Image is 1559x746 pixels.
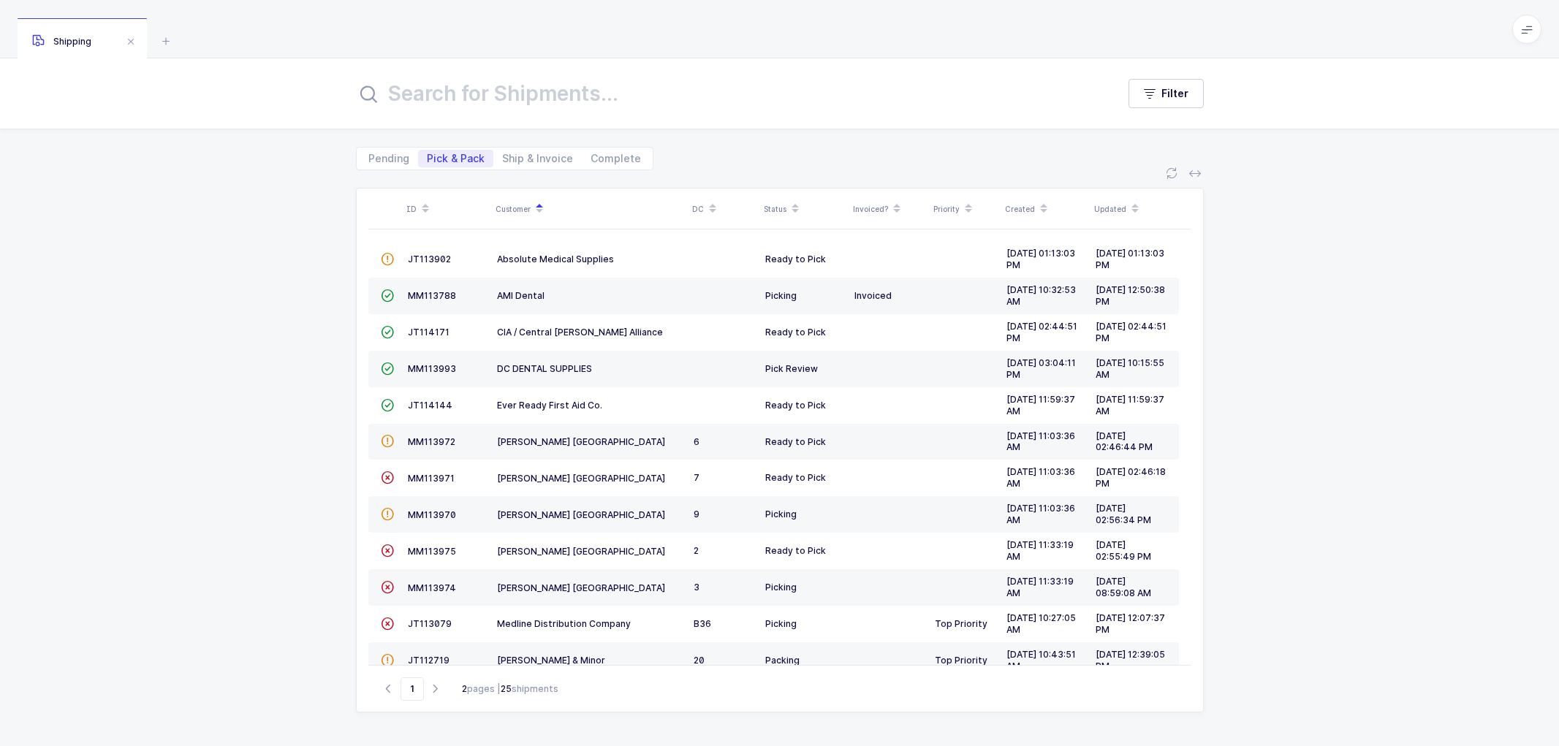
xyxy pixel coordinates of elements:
[1096,248,1164,270] span: [DATE] 01:13:03 PM
[765,618,797,629] span: Picking
[497,436,665,447] span: [PERSON_NAME] [GEOGRAPHIC_DATA]
[32,36,91,47] span: Shipping
[764,197,844,221] div: Status
[497,546,665,557] span: [PERSON_NAME] [GEOGRAPHIC_DATA]
[694,436,699,447] span: 6
[1006,612,1076,635] span: [DATE] 10:27:05 AM
[381,472,394,483] span: 
[408,582,456,593] span: MM113974
[854,290,923,302] div: Invoiced
[408,546,456,557] span: MM113975
[381,509,394,519] span: 
[765,582,797,593] span: Picking
[765,290,797,301] span: Picking
[1096,576,1151,598] span: [DATE] 08:59:08 AM
[497,254,614,264] span: Absolute Medical Supplies
[496,197,683,221] div: Customer
[1005,197,1085,221] div: Created
[408,618,452,629] span: JT113079
[381,435,394,446] span: 
[1096,357,1164,380] span: [DATE] 10:15:55 AM
[408,436,455,447] span: MM113972
[765,655,800,666] span: Packing
[381,545,394,556] span: 
[765,436,826,447] span: Ready to Pick
[408,400,452,411] span: JT114144
[765,363,818,374] span: Pick Review
[368,153,409,164] span: Pending
[497,473,665,484] span: [PERSON_NAME] [GEOGRAPHIC_DATA]
[408,473,455,484] span: MM113971
[1096,466,1166,489] span: [DATE] 02:46:18 PM
[1161,86,1188,101] span: Filter
[765,545,826,556] span: Ready to Pick
[1006,394,1075,416] span: [DATE] 11:59:37 AM
[1096,394,1164,416] span: [DATE] 11:59:37 AM
[694,618,711,629] span: B36
[408,290,456,301] span: MM113788
[406,197,487,221] div: ID
[694,582,699,593] span: 3
[694,509,699,519] span: 9
[497,400,602,411] span: Ever Ready First Aid Co.
[497,618,631,629] span: Medline Distribution Company
[427,153,485,164] span: Pick & Pack
[1006,576,1074,598] span: [DATE] 11:33:19 AM
[765,254,826,264] span: Ready to Pick
[935,618,987,629] span: Top Priority
[502,153,573,164] span: Ship & Invoice
[765,327,826,338] span: Ready to Pick
[381,254,394,264] span: 
[1006,430,1075,453] span: [DATE] 11:03:36 AM
[694,545,699,556] span: 2
[401,677,424,701] span: Go to
[1096,503,1151,525] span: [DATE] 02:56:34 PM
[1006,649,1076,671] span: [DATE] 10:43:51 AM
[1096,612,1165,635] span: [DATE] 12:07:37 PM
[462,682,558,696] div: pages | shipments
[1094,197,1175,221] div: Updated
[497,509,665,520] span: [PERSON_NAME] [GEOGRAPHIC_DATA]
[381,327,394,338] span: 
[694,472,699,483] span: 7
[501,683,512,694] b: 25
[381,618,394,629] span: 
[408,327,450,338] span: JT114171
[497,582,665,593] span: [PERSON_NAME] [GEOGRAPHIC_DATA]
[933,197,996,221] div: Priority
[497,327,663,338] span: CIA / Central [PERSON_NAME] Alliance
[853,197,925,221] div: Invoiced?
[462,683,467,694] b: 2
[1006,248,1075,270] span: [DATE] 01:13:03 PM
[1006,503,1075,525] span: [DATE] 11:03:36 AM
[1006,321,1077,343] span: [DATE] 02:44:51 PM
[1096,539,1151,562] span: [DATE] 02:55:49 PM
[935,655,987,666] span: Top Priority
[381,655,394,666] span: 
[1096,284,1165,307] span: [DATE] 12:50:38 PM
[381,400,394,411] span: 
[765,400,826,411] span: Ready to Pick
[381,582,394,593] span: 
[1129,79,1204,108] button: Filter
[408,509,456,520] span: MM113970
[408,254,451,264] span: JT113902
[408,655,450,666] span: JT112719
[497,655,605,666] span: [PERSON_NAME] & Minor
[765,509,797,519] span: Picking
[1006,357,1076,380] span: [DATE] 03:04:11 PM
[692,197,755,221] div: DC
[1006,466,1075,489] span: [DATE] 11:03:36 AM
[765,472,826,483] span: Ready to Pick
[497,363,592,374] span: DC DENTAL SUPPLIES
[356,76,1099,111] input: Search for Shipments...
[1096,430,1153,453] span: [DATE] 02:46:44 PM
[1096,649,1165,671] span: [DATE] 12:39:05 PM
[1096,321,1167,343] span: [DATE] 02:44:51 PM
[497,290,545,301] span: AMI Dental
[591,153,641,164] span: Complete
[1006,284,1076,307] span: [DATE] 10:32:53 AM
[381,363,394,374] span: 
[408,363,456,374] span: MM113993
[381,290,394,301] span: 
